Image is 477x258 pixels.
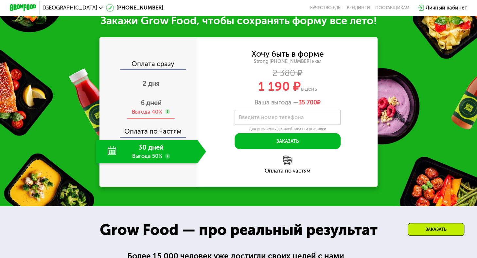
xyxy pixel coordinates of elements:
div: 2 380 ₽ [197,69,378,77]
div: Выгода 40% [132,108,162,116]
a: Качество еды [310,5,342,10]
button: Заказать [235,133,341,149]
span: 6 дней [141,99,162,107]
span: 1 190 ₽ [258,79,301,94]
div: поставщикам [375,5,409,10]
div: Для уточнения деталей заказа и доставки [235,127,341,132]
div: Grow Food — про реальный результат [88,219,389,241]
span: ₽ [298,99,321,106]
div: Оплата по частям [197,168,378,174]
div: Ваша выгода — [197,99,378,106]
span: 35 700 [298,99,317,106]
span: 2 дня [143,80,160,87]
div: Оплата сразу [100,61,198,69]
div: Оплата по частям [100,121,198,137]
span: [GEOGRAPHIC_DATA] [43,5,97,10]
div: Хочу быть в форме [251,50,324,58]
label: Введите номер телефона [239,116,304,119]
div: Заказать [408,223,464,236]
a: Вендинги [347,5,370,10]
div: Strong [PHONE_NUMBER] ккал [197,59,378,64]
img: l6xcnZfty9opOoJh.png [283,156,292,165]
a: [PHONE_NUMBER] [106,4,163,12]
div: Личный кабинет [426,4,467,12]
span: в день [301,86,317,92]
